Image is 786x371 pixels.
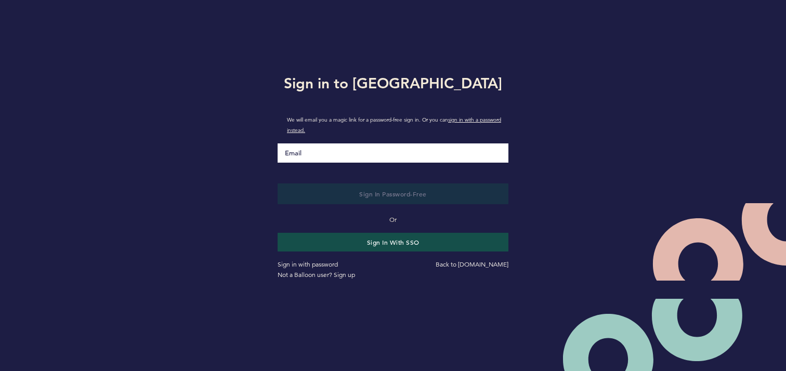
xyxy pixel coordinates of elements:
input: Email [278,143,508,163]
h1: Sign in to [GEOGRAPHIC_DATA] [270,73,516,94]
a: Not a Balloon user? Sign up [278,271,355,279]
span: Sign in Password-Free [359,190,427,198]
button: Sign in with SSO [278,233,508,251]
a: sign in with a password instead. [287,116,501,134]
a: Back to [DOMAIN_NAME] [436,260,508,268]
span: We will email you a magic link for a password-free sign in. Or you can [287,115,508,136]
a: Sign in with password [278,260,338,268]
button: Sign in Password-Free [278,183,508,204]
p: Or [278,215,508,225]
